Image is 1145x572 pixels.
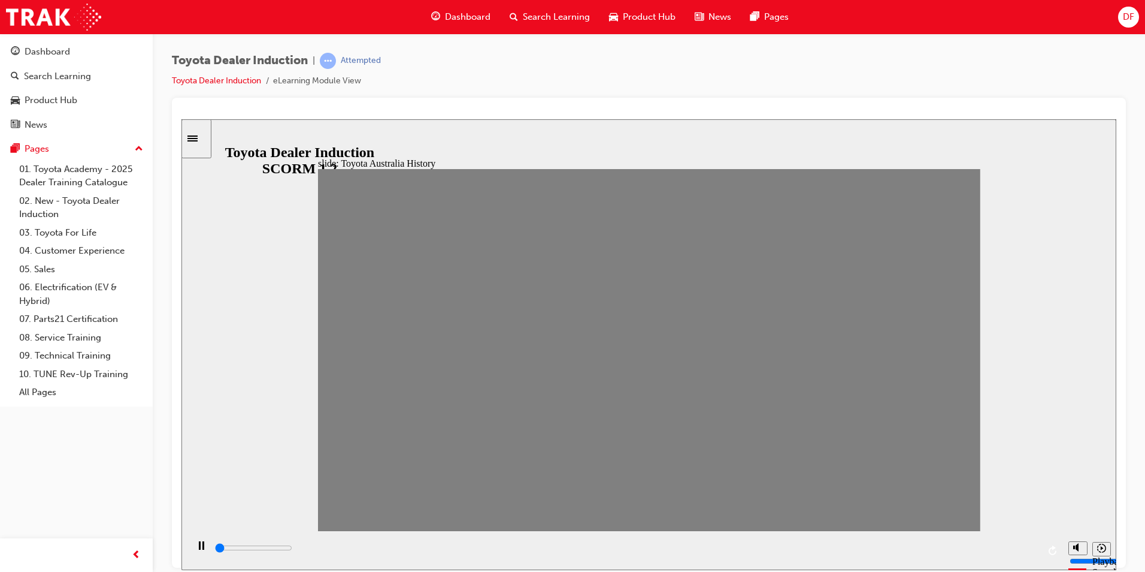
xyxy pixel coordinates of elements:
[863,423,881,441] button: Replay (Ctrl+Alt+R)
[11,47,20,58] span: guage-icon
[313,54,315,68] span: |
[1118,7,1139,28] button: DF
[14,365,148,384] a: 10. TUNE Rev-Up Training
[881,412,929,451] div: misc controls
[132,548,141,563] span: prev-icon
[14,310,148,329] a: 07. Parts21 Certification
[11,120,20,131] span: news-icon
[5,114,148,136] a: News
[25,118,47,132] div: News
[888,437,965,447] input: volume
[6,412,881,451] div: playback controls
[11,71,19,82] span: search-icon
[887,422,906,436] button: Mute (Ctrl+Alt+M)
[5,65,148,88] a: Search Learning
[510,10,518,25] span: search-icon
[5,41,148,63] a: Dashboard
[708,10,731,24] span: News
[25,45,70,59] div: Dashboard
[11,144,20,155] span: pages-icon
[500,5,599,29] a: search-iconSearch Learning
[445,10,490,24] span: Dashboard
[14,260,148,279] a: 05. Sales
[14,329,148,347] a: 08. Service Training
[685,5,741,29] a: news-iconNews
[6,4,101,31] img: Trak
[273,74,361,88] li: eLearning Module View
[750,10,759,25] span: pages-icon
[14,160,148,192] a: 01. Toyota Academy - 2025 Dealer Training Catalogue
[14,383,148,402] a: All Pages
[25,94,77,107] div: Product Hub
[341,55,381,67] div: Attempted
[14,192,148,224] a: 02. New - Toyota Dealer Induction
[523,10,590,24] span: Search Learning
[764,10,789,24] span: Pages
[11,95,20,106] span: car-icon
[24,70,91,83] div: Search Learning
[14,242,148,260] a: 04. Customer Experience
[911,437,929,459] div: Playback Speed
[5,89,148,112] a: Product Hub
[34,424,111,433] input: slide progress
[14,278,148,310] a: 06. Electrification (EV & Hybrid)
[320,53,336,69] span: learningRecordVerb_ATTEMPT-icon
[911,423,929,437] button: Playback speed
[14,347,148,365] a: 09. Technical Training
[25,142,49,156] div: Pages
[6,422,26,442] button: Pause (Ctrl+Alt+P)
[1123,10,1134,24] span: DF
[623,10,676,24] span: Product Hub
[5,38,148,138] button: DashboardSearch LearningProduct HubNews
[172,76,261,86] a: Toyota Dealer Induction
[14,224,148,242] a: 03. Toyota For Life
[695,10,704,25] span: news-icon
[5,138,148,160] button: Pages
[135,142,143,157] span: up-icon
[609,10,618,25] span: car-icon
[431,10,440,25] span: guage-icon
[422,5,500,29] a: guage-iconDashboard
[741,5,798,29] a: pages-iconPages
[172,54,308,68] span: Toyota Dealer Induction
[599,5,685,29] a: car-iconProduct Hub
